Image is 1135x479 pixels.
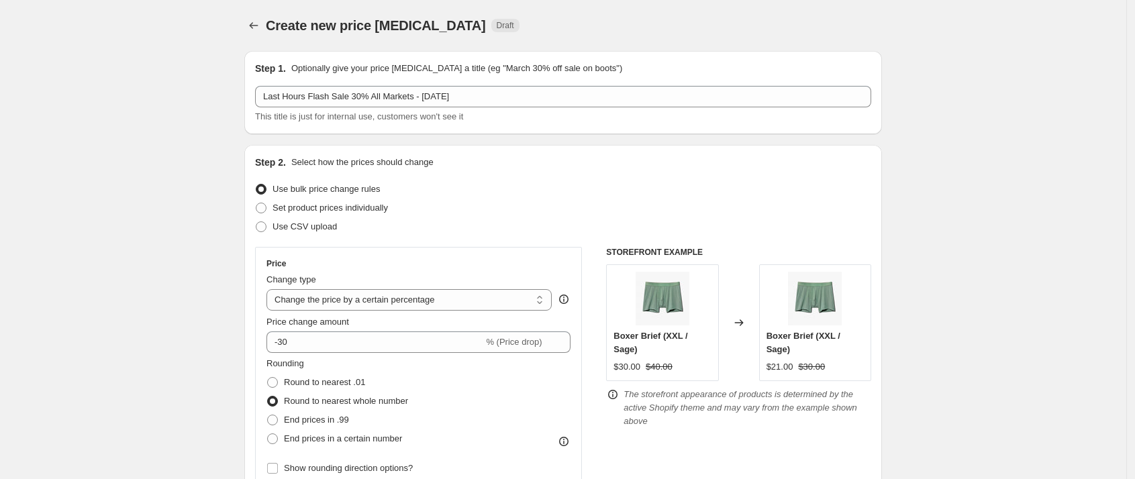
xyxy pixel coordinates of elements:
[767,331,840,354] span: Boxer Brief (XXL / Sage)
[486,337,542,347] span: % (Price drop)
[613,331,687,354] span: Boxer Brief (XXL / Sage)
[273,203,388,213] span: Set product prices individually
[266,331,483,353] input: -15
[266,358,304,368] span: Rounding
[284,396,408,406] span: Round to nearest whole number
[244,16,263,35] button: Price change jobs
[284,433,402,443] span: End prices in a certain number
[291,62,622,75] p: Optionally give your price [MEDICAL_DATA] a title (eg "March 30% off sale on boots")
[266,258,286,269] h3: Price
[646,360,673,374] strike: $40.00
[273,221,337,231] span: Use CSV upload
[767,360,793,374] div: $21.00
[284,377,365,387] span: Round to nearest .01
[606,247,871,258] h6: STOREFRONT EXAMPLE
[266,18,486,33] span: Create new price [MEDICAL_DATA]
[266,274,316,284] span: Change type
[624,389,857,426] i: The storefront appearance of products is determined by the active Shopify theme and may vary from...
[273,184,380,194] span: Use bulk price change rules
[284,463,413,473] span: Show rounding direction options?
[636,272,689,325] img: boxer-brief-689106_80x.jpg
[613,360,640,374] div: $30.00
[557,292,571,306] div: help
[497,20,514,31] span: Draft
[255,111,463,121] span: This title is just for internal use, customers won't see it
[788,272,842,325] img: boxer-brief-689106_80x.jpg
[255,86,871,107] input: 30% off holiday sale
[798,360,825,374] strike: $30.00
[266,317,349,327] span: Price change amount
[255,62,286,75] h2: Step 1.
[255,156,286,169] h2: Step 2.
[291,156,434,169] p: Select how the prices should change
[284,415,349,425] span: End prices in .99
